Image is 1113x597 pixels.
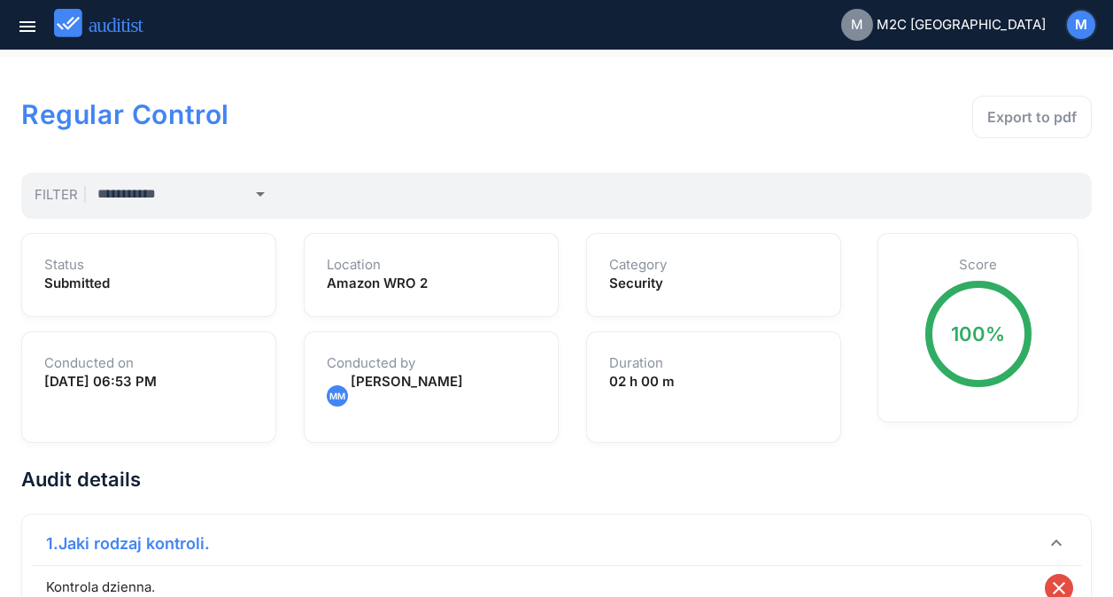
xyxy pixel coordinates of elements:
[35,186,86,203] span: Filter
[44,275,110,291] strong: Submitted
[609,373,675,390] strong: 02 h 00 m
[329,386,345,406] span: MM
[44,354,253,372] h1: Conducted on
[1046,532,1067,554] i: keyboard_arrow_down
[609,256,818,274] h1: Category
[609,354,818,372] h1: Duration
[54,9,159,38] img: auditist_logo_new.svg
[327,256,536,274] h1: Location
[44,373,157,390] strong: [DATE] 06:53 PM
[250,183,271,205] i: arrow_drop_down
[351,373,463,390] span: [PERSON_NAME]
[877,15,1046,35] span: M2C [GEOGRAPHIC_DATA]
[327,354,536,372] h1: Conducted by
[327,275,428,291] strong: Amazon WRO 2
[1065,9,1097,41] button: M
[1075,15,1087,35] span: M
[987,106,1077,128] div: Export to pdf
[972,96,1092,138] button: Export to pdf
[21,96,663,133] h1: Regular Control
[951,320,1005,348] div: 100%
[17,16,38,37] i: menu
[21,465,1092,493] h2: Audit details
[900,256,1055,274] h1: Score
[851,15,863,35] span: M
[609,275,663,291] strong: Security
[46,534,210,553] strong: 1.Jaki rodzaj kontroli.
[44,256,253,274] h1: Status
